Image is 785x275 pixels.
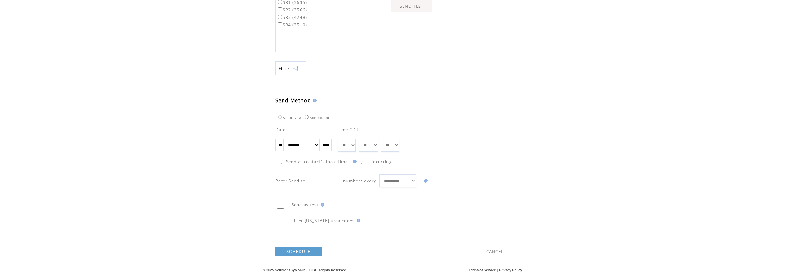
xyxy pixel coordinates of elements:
span: © 2025 SolutionsByMobile LLC All Rights Reserved [263,268,346,272]
input: Scheduled [305,115,309,119]
label: Send Now [276,116,302,120]
img: help.gif [311,99,317,102]
img: filters.png [293,62,299,76]
label: SR3 (4248) [277,15,307,20]
a: Filter [275,61,306,75]
img: help.gif [422,179,428,183]
a: Privacy Policy [499,268,522,272]
span: Recurring [370,159,392,164]
span: Time CDT [338,127,359,132]
img: help.gif [355,219,360,222]
span: Send Method [275,97,311,104]
span: | [497,268,498,272]
img: help.gif [319,203,324,207]
span: Date [275,127,286,132]
img: help.gif [351,160,357,163]
span: Pace: Send to [275,178,306,184]
input: SR4 (3510) [278,22,282,26]
label: SR2 (3566) [277,7,307,13]
span: Send as test [292,202,319,208]
a: Terms of Service [469,268,496,272]
input: SR3 (4248) [278,15,282,19]
a: CANCEL [486,249,504,254]
span: Send at contact`s local time [286,159,348,164]
a: SCHEDULE [275,247,322,256]
input: SR2 (3566) [278,7,282,11]
span: Show filters [279,66,290,71]
span: numbers every [343,178,376,184]
label: SR4 (3510) [277,22,307,28]
label: Scheduled [303,116,329,120]
input: Send Now [278,115,282,119]
span: Filter [US_STATE] area codes [292,218,355,223]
